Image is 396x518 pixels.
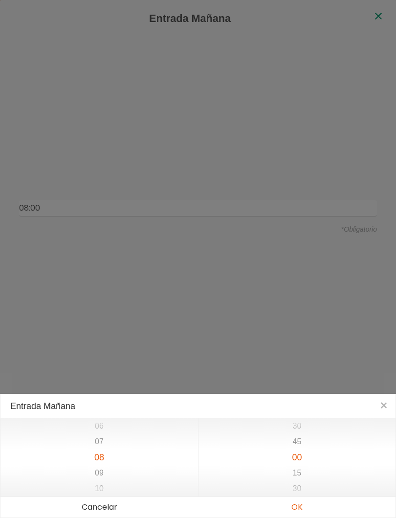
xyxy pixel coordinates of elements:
h4: Entrada Mañana [10,401,386,411]
button: OK [198,497,396,518]
li: 08 [0,450,198,465]
button: Close [372,394,396,418]
li: 00 [198,450,396,465]
button: Cancelar [0,497,198,518]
